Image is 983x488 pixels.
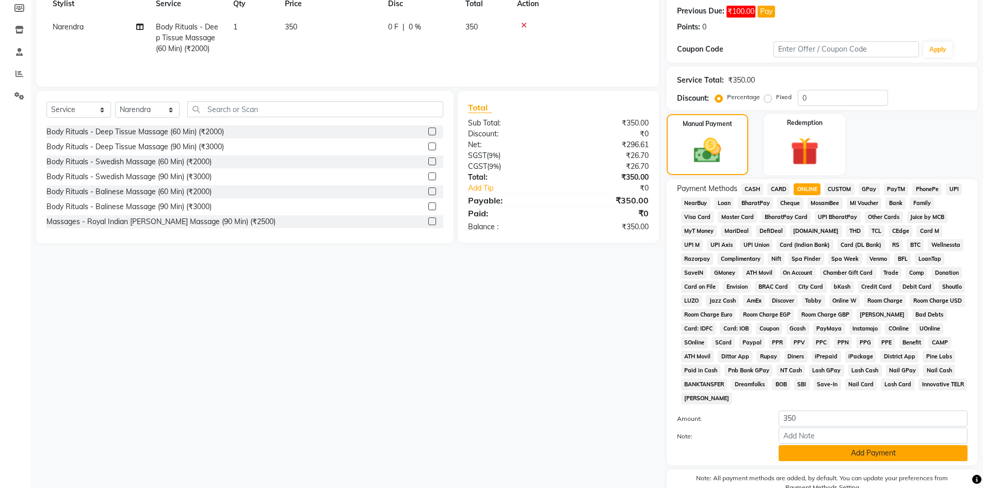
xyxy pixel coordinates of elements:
div: Payable: [460,194,558,207]
span: Total [468,102,492,113]
span: Dreamfolks [731,379,768,390]
span: AmEx [743,295,765,307]
div: Discount: [677,93,709,104]
span: PPE [878,337,895,349]
span: CARD [767,183,789,195]
span: 9% [489,162,499,170]
span: Card on File [681,281,719,293]
span: Master Card [718,211,757,223]
span: Benefit [899,337,925,349]
span: BFL [894,253,911,265]
span: Payment Methods [677,183,737,194]
span: 350 [465,22,478,32]
span: PPN [834,337,852,349]
label: Redemption [787,118,823,128]
div: Body Rituals - Swedish Massage (90 Min) (₹3000) [46,171,212,182]
span: Coupon [756,323,782,335]
span: NT Cash [777,365,805,376]
span: Nail GPay [886,365,920,376]
span: Jazz Cash [706,295,739,307]
span: BRAC Card [755,281,791,293]
span: District App [880,351,918,363]
span: SBI [794,379,810,390]
div: Net: [460,139,558,150]
input: Amount [779,411,968,427]
div: Body Rituals - Balinese Massage (60 Min) (₹2000) [46,186,212,197]
span: Pnb Bank GPay [724,365,772,376]
div: ₹0 [558,129,656,139]
span: Paypal [739,337,765,349]
span: Lash Card [881,379,914,390]
div: Sub Total: [460,118,558,129]
span: MI Voucher [847,197,882,209]
label: Fixed [776,92,792,102]
div: ₹350.00 [558,194,656,207]
img: _gift.svg [782,134,828,169]
span: Nail Cash [923,365,955,376]
div: ₹350.00 [728,75,755,86]
span: Room Charge [864,295,906,307]
span: CEdge [889,225,912,237]
span: PayMaya [813,323,845,335]
span: CASH [742,183,764,195]
span: ONLINE [794,183,820,195]
span: CUSTOM [825,183,855,195]
span: Online W [829,295,860,307]
span: Other Cards [865,211,903,223]
div: ( ) [460,161,558,172]
span: Narendra [53,22,84,32]
span: Discover [769,295,798,307]
span: UPI [946,183,962,195]
div: ₹350.00 [558,118,656,129]
span: iPackage [845,351,877,363]
span: Room Charge USD [910,295,965,307]
span: Card M [916,225,942,237]
div: ₹26.70 [558,150,656,161]
span: Body Rituals - Deep Tissue Massage (60 Min) (₹2000) [156,22,218,53]
span: Nift [768,253,784,265]
span: PPC [813,337,830,349]
div: Previous Due: [677,6,724,18]
div: Service Total: [677,75,724,86]
div: ( ) [460,150,558,161]
span: Shoutlo [939,281,965,293]
span: Lash GPay [809,365,844,376]
label: Note: [669,432,771,441]
span: COnline [885,323,912,335]
span: Lash Cash [848,365,882,376]
span: Loan [714,197,734,209]
div: ₹296.61 [558,139,656,150]
span: [DOMAIN_NAME] [790,225,842,237]
span: BANKTANSFER [681,379,728,390]
span: TCL [868,225,885,237]
label: Manual Payment [683,119,732,129]
span: Rupay [756,351,780,363]
span: PPG [856,337,874,349]
span: UPI Union [740,239,772,251]
span: Room Charge GBP [798,309,852,321]
span: Room Charge Euro [681,309,736,321]
span: Spa Finder [788,253,824,265]
span: CGST [468,162,487,171]
span: [PERSON_NAME] [681,392,733,404]
div: Paid: [460,207,558,219]
span: Juice by MCB [907,211,948,223]
span: Dittor App [718,351,752,363]
span: SGST [468,151,487,160]
span: NearBuy [681,197,711,209]
div: 0 [702,22,706,33]
span: | [402,22,405,33]
div: Body Rituals - Swedish Massage (60 Min) (₹2000) [46,156,212,167]
span: Card: IDFC [681,323,716,335]
span: iPrepaid [812,351,841,363]
span: Gcash [786,323,809,335]
span: bKash [831,281,854,293]
span: PPR [769,337,786,349]
div: Points: [677,22,700,33]
span: UPI M [681,239,703,251]
span: Bank [885,197,906,209]
span: MosamBee [808,197,843,209]
span: ATH Movil [743,267,776,279]
div: Balance : [460,222,558,232]
span: GMoney [711,267,738,279]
